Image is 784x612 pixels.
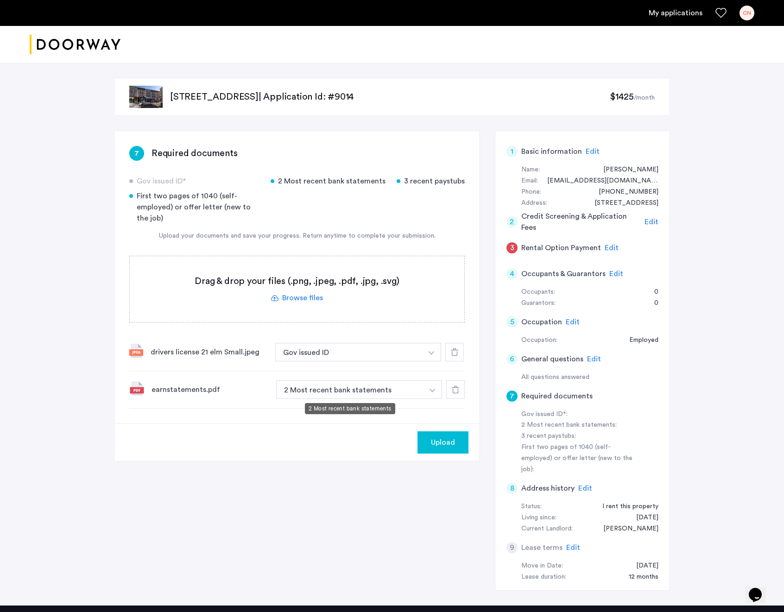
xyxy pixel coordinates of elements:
h5: Credit Screening & Application Fees [521,211,641,233]
div: Employed [620,335,658,346]
div: 4 [506,268,518,279]
div: Gov issued ID*: [521,409,638,420]
div: Upload your documents and save your progress. Return anytime to complete your submission. [129,231,465,241]
div: All questions answered [521,372,658,383]
a: Favorites [715,7,727,19]
div: drivers license 21 elm Small.jpeg [151,347,268,358]
h5: Occupation [521,316,562,328]
div: 8 [506,483,518,494]
h5: Basic information [521,146,582,157]
h5: Occupants & Guarantors [521,268,606,279]
div: 2 Most recent bank statements: [521,420,638,431]
div: Move in Date: [521,561,563,572]
div: 2 Most recent bank statements [271,176,386,187]
div: First two pages of 1040 (self-employed) or offer letter (new to the job) [129,190,259,224]
div: 7 [506,391,518,402]
button: button [276,380,424,399]
div: Guarantors: [521,298,556,309]
div: 0 [645,287,658,298]
div: 3 recent paystubs: [521,431,638,442]
div: earnstatements.pdf [152,384,269,395]
div: Current Landlord: [521,524,573,535]
span: Edit [609,270,623,278]
div: Carlos Navas [594,164,658,176]
div: +15164139080 [589,187,658,198]
div: CN [740,6,754,20]
div: Status: [521,501,542,512]
div: Email: [521,176,538,187]
div: Occupants: [521,287,555,298]
button: button [423,380,442,399]
h5: Required documents [521,391,593,402]
p: [STREET_ADDRESS] | Application Id: #9014 [170,90,610,103]
iframe: chat widget [745,575,775,603]
img: arrow [430,389,435,392]
img: logo [30,27,120,62]
div: 12 months [620,572,658,583]
h5: Rental Option Payment [521,242,601,253]
div: 1 [506,146,518,157]
span: Edit [566,318,580,326]
img: file [129,344,143,358]
div: Phone: [521,187,541,198]
span: Edit [605,244,619,252]
button: button [422,343,441,361]
div: 3 [506,242,518,253]
div: Gov issued ID* [129,176,259,187]
div: 2 [506,216,518,227]
a: My application [649,7,702,19]
div: cannac2777@gmail.com [538,176,658,187]
div: 21 Elm Street [585,198,658,209]
div: Occupation: [521,335,557,346]
button: button [275,343,423,361]
span: Edit [645,218,658,226]
div: 10/01/2023 [627,512,658,524]
div: I rent this property [593,501,658,512]
span: $1425 [610,92,634,101]
h5: General questions [521,353,583,365]
div: 6 [506,353,518,365]
button: button [417,431,468,454]
div: Living since: [521,512,556,524]
div: 2 Most recent bank statements [305,403,395,414]
div: 10/01/2025 [627,561,658,572]
h5: Address history [521,483,575,494]
h3: Required documents [152,147,237,160]
span: Upload [431,437,455,448]
sub: /month [634,95,655,101]
div: 5 [506,316,518,328]
h5: Lease terms [521,542,563,553]
div: Name: [521,164,540,176]
div: Address: [521,198,547,209]
div: 0 [645,298,658,309]
span: Edit [578,485,592,492]
span: Edit [586,148,600,155]
div: First two pages of 1040 (self-employed) or offer letter (new to the job): [521,442,638,475]
div: Lease duration: [521,572,566,583]
div: Moshe Kohanim [594,524,658,535]
div: 9 [506,542,518,553]
a: Cazamio logo [30,27,120,62]
img: apartment [129,86,163,108]
span: Edit [587,355,601,363]
img: arrow [429,351,434,355]
div: 7 [129,146,144,161]
img: file [129,381,144,396]
span: Edit [566,544,580,551]
div: 3 recent paystubs [397,176,465,187]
